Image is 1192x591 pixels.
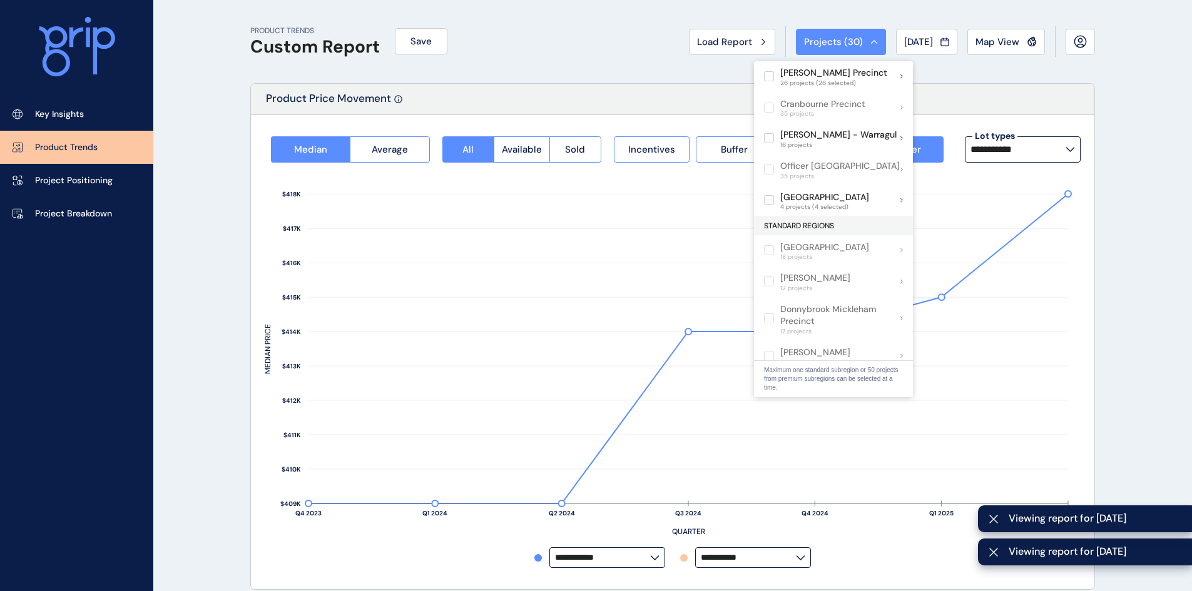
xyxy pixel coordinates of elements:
[796,29,886,55] button: Projects (30)
[35,174,113,187] p: Project Positioning
[780,129,897,141] p: [PERSON_NAME] - Warragul
[780,241,869,254] p: [GEOGRAPHIC_DATA]
[780,98,865,111] p: Cranbourne Precinct
[250,36,380,58] h1: Custom Report
[395,28,447,54] button: Save
[804,36,863,48] span: Projects ( 30 )
[780,173,900,180] span: 35 projects
[410,35,432,48] span: Save
[780,191,869,204] p: [GEOGRAPHIC_DATA]
[689,29,775,55] button: Load Report
[780,203,869,211] span: 4 projects (4 selected)
[35,141,98,154] p: Product Trends
[35,108,84,121] p: Key Insights
[780,141,897,149] span: 16 projects
[780,110,865,118] span: 35 projects
[780,160,900,173] p: Officer [GEOGRAPHIC_DATA]
[780,272,850,285] p: [PERSON_NAME]
[35,208,112,220] p: Project Breakdown
[904,36,933,48] span: [DATE]
[764,366,903,392] p: Maximum one standard subregion or 50 projects from premium subregions can be selected at a time.
[250,26,380,36] p: PRODUCT TRENDS
[780,346,850,359] p: [PERSON_NAME]
[780,328,900,335] span: 17 projects
[780,79,887,87] span: 26 projects (26 selected)
[266,91,391,114] p: Product Price Movement
[780,359,850,366] span: 23 projects
[976,36,1019,48] span: Map View
[967,29,1045,55] button: Map View
[764,221,834,231] span: STANDARD REGIONS
[780,303,900,328] p: Donnybrook Mickleham Precinct
[780,253,869,261] span: 18 projects
[697,36,752,48] span: Load Report
[1009,512,1182,525] span: Viewing report for [DATE]
[1009,545,1182,558] span: Viewing report for [DATE]
[896,29,957,55] button: [DATE]
[780,285,850,292] span: 12 projects
[780,67,887,79] p: [PERSON_NAME] Precinct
